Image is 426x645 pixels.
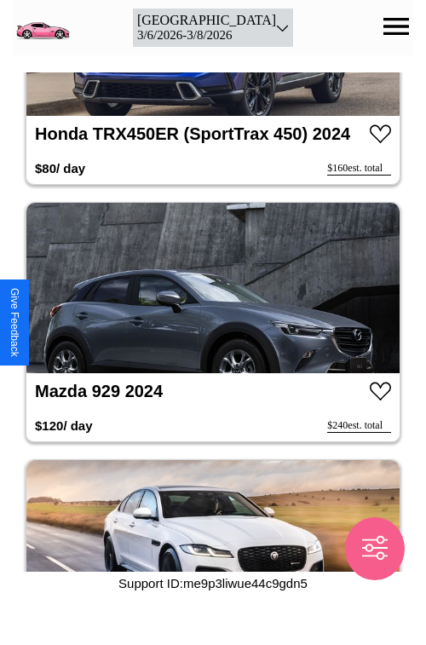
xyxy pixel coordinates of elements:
[327,162,391,176] div: $ 160 est. total
[35,124,350,143] a: Honda TRX450ER (SportTrax 450) 2024
[35,382,163,400] a: Mazda 929 2024
[35,410,93,441] h3: $ 120 / day
[118,572,308,595] p: Support ID: me9p3liwue44c9gdn5
[137,13,276,28] div: [GEOGRAPHIC_DATA]
[327,419,391,433] div: $ 240 est. total
[9,288,20,357] div: Give Feedback
[137,28,276,43] div: 3 / 6 / 2026 - 3 / 8 / 2026
[13,11,72,41] img: logo
[35,153,85,184] h3: $ 80 / day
